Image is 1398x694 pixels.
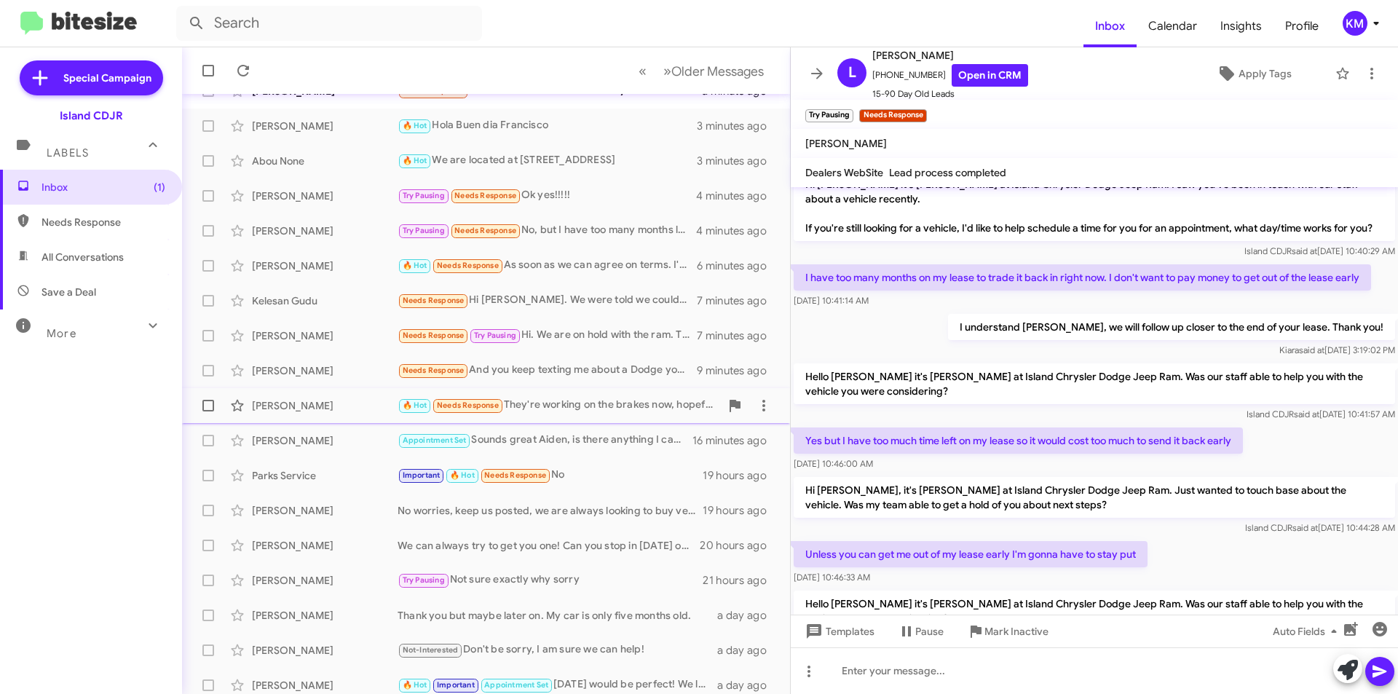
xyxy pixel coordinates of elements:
[915,618,944,644] span: Pause
[697,328,778,343] div: 7 minutes ago
[1244,245,1395,256] span: Island CDJR [DATE] 10:40:29 AM
[398,152,697,169] div: We are located at [STREET_ADDRESS]
[886,618,955,644] button: Pause
[805,109,853,122] small: Try Pausing
[697,119,778,133] div: 3 minutes ago
[1279,344,1395,355] span: Kiara [DATE] 3:19:02 PM
[398,432,692,449] div: Sounds great Aiden, is there anything I can do to help make the process easier for you?
[454,191,516,200] span: Needs Response
[692,433,778,448] div: 16 minutes ago
[697,293,778,308] div: 7 minutes ago
[20,60,163,95] a: Special Campaign
[252,328,398,343] div: [PERSON_NAME]
[1209,5,1273,47] a: Insights
[1137,5,1209,47] a: Calendar
[403,226,445,235] span: Try Pausing
[403,296,465,305] span: Needs Response
[794,264,1371,291] p: I have too many months on my lease to trade it back in right now. I don't want to pay money to ge...
[403,366,465,375] span: Needs Response
[398,117,697,134] div: Hola Buen dia Francisco
[655,56,773,86] button: Next
[454,226,516,235] span: Needs Response
[484,470,546,480] span: Needs Response
[252,259,398,273] div: [PERSON_NAME]
[252,154,398,168] div: Abou None
[703,468,778,483] div: 19 hours ago
[252,189,398,203] div: [PERSON_NAME]
[398,677,717,693] div: [DATE] would be perfect! We look forward to seeing you then!
[398,362,697,379] div: And you keep texting me about a Dodge you guys sold months ago
[671,63,764,79] span: Older Messages
[42,285,96,299] span: Save a Deal
[252,503,398,518] div: [PERSON_NAME]
[42,215,165,229] span: Needs Response
[696,224,778,238] div: 4 minutes ago
[717,608,778,623] div: a day ago
[252,538,398,553] div: [PERSON_NAME]
[697,154,778,168] div: 3 minutes ago
[717,678,778,693] div: a day ago
[948,314,1395,340] p: I understand [PERSON_NAME], we will follow up closer to the end of your lease. Thank you!
[484,680,548,690] span: Appointment Set
[1294,409,1319,419] span: said at
[252,119,398,133] div: [PERSON_NAME]
[1299,344,1324,355] span: said at
[398,257,697,274] div: As soon as we can agree on terms. I'm ready to move forward.
[1179,60,1328,87] button: Apply Tags
[1273,618,1343,644] span: Auto Fields
[403,680,427,690] span: 🔥 Hot
[403,401,427,410] span: 🔥 Hot
[700,538,778,553] div: 20 hours ago
[703,573,778,588] div: 21 hours ago
[403,191,445,200] span: Try Pausing
[696,189,778,203] div: 4 minutes ago
[1343,11,1367,36] div: KM
[403,575,445,585] span: Try Pausing
[630,56,655,86] button: Previous
[805,137,887,150] span: [PERSON_NAME]
[398,397,720,414] div: They're working on the brakes now, hopefully.
[47,146,89,159] span: Labels
[42,180,165,194] span: Inbox
[252,468,398,483] div: Parks Service
[403,121,427,130] span: 🔥 Hot
[450,470,475,480] span: 🔥 Hot
[252,643,398,658] div: [PERSON_NAME]
[794,458,873,469] span: [DATE] 10:46:00 AM
[437,401,499,410] span: Needs Response
[794,591,1395,631] p: Hello [PERSON_NAME] it's [PERSON_NAME] at Island Chrysler Dodge Jeep Ram. Was our staff able to h...
[1292,522,1318,533] span: said at
[717,643,778,658] div: a day ago
[859,109,926,122] small: Needs Response
[403,156,427,165] span: 🔥 Hot
[703,503,778,518] div: 19 hours ago
[403,261,427,270] span: 🔥 Hot
[42,250,124,264] span: All Conversations
[794,477,1395,518] p: Hi [PERSON_NAME], it's [PERSON_NAME] at Island Chrysler Dodge Jeep Ram. Just wanted to touch base...
[398,467,703,484] div: No
[794,572,870,583] span: [DATE] 10:46:33 AM
[398,538,700,553] div: We can always try to get you one! Can you stop in [DATE] or is [DATE] better?
[1083,5,1137,47] a: Inbox
[663,62,671,80] span: »
[1245,522,1395,533] span: Island CDJR [DATE] 10:44:28 AM
[1273,5,1330,47] a: Profile
[872,64,1028,87] span: [PHONE_NUMBER]
[1261,618,1354,644] button: Auto Fields
[872,87,1028,101] span: 15-90 Day Old Leads
[252,293,398,308] div: Kelesan Gudu
[889,166,1006,179] span: Lead process completed
[794,427,1243,454] p: Yes but I have too much time left on my lease so it would cost too much to send it back early
[398,503,703,518] div: No worries, keep us posted, we are always looking to buy vehicles!
[398,608,717,623] div: Thank you but maybe later on. My car is only five months old.
[805,166,883,179] span: Dealers WebSite
[252,398,398,413] div: [PERSON_NAME]
[984,618,1048,644] span: Mark Inactive
[252,363,398,378] div: [PERSON_NAME]
[176,6,482,41] input: Search
[154,180,165,194] span: (1)
[952,64,1028,87] a: Open in CRM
